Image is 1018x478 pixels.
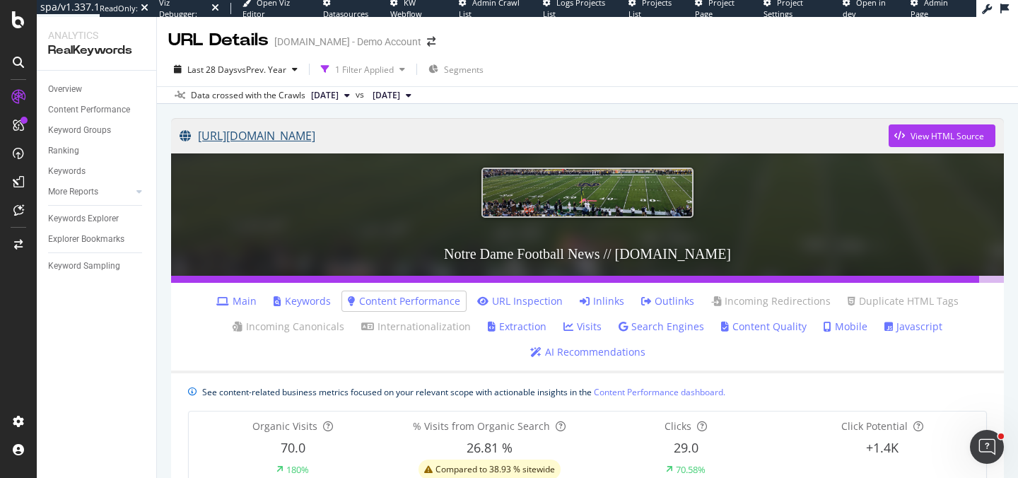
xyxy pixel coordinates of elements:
[187,64,238,76] span: Last 28 Days
[435,465,555,474] span: Compared to 38.93 % sitewide
[286,463,309,477] div: 180%
[580,294,624,308] a: Inlinks
[48,185,98,199] div: More Reports
[413,419,550,433] span: % Visits from Organic Search
[281,439,305,456] span: 70.0
[305,87,356,104] button: [DATE]
[48,42,145,59] div: RealKeywords
[665,419,691,433] span: Clicks
[563,320,602,334] a: Visits
[335,64,394,76] div: 1 Filter Applied
[373,89,400,102] span: 2024 Jul. 8th
[48,259,120,274] div: Keyword Sampling
[48,103,146,117] a: Content Performance
[911,130,984,142] div: View HTML Source
[356,88,367,101] span: vs
[323,8,368,19] span: Datasources
[168,28,269,52] div: URL Details
[427,37,435,47] div: arrow-right-arrow-left
[848,294,959,308] a: Duplicate HTML Tags
[191,89,305,102] div: Data crossed with the Crawls
[594,385,725,400] a: Content Performance dashboard.
[48,82,82,97] div: Overview
[970,430,1004,464] iframe: Intercom live chat
[481,168,694,217] img: Notre Dame Football News // UHND.com
[361,320,471,334] a: Internationalization
[238,64,286,76] span: vs Prev. Year
[711,294,831,308] a: Incoming Redirections
[721,320,807,334] a: Content Quality
[216,294,257,308] a: Main
[48,164,146,179] a: Keywords
[884,320,942,334] a: Javascript
[274,294,331,308] a: Keywords
[444,64,484,76] span: Segments
[48,259,146,274] a: Keyword Sampling
[48,123,146,138] a: Keyword Groups
[252,419,317,433] span: Organic Visits
[274,35,421,49] div: [DOMAIN_NAME] - Demo Account
[48,144,79,158] div: Ranking
[48,211,146,226] a: Keywords Explorer
[180,118,889,153] a: [URL][DOMAIN_NAME]
[866,439,899,456] span: +1.4K
[202,385,725,400] div: See content-related business metrics focused on your relevant scope with actionable insights in the
[674,439,698,456] span: 29.0
[841,419,908,433] span: Click Potential
[48,185,132,199] a: More Reports
[100,3,138,14] div: ReadOnly:
[315,58,411,81] button: 1 Filter Applied
[824,320,867,334] a: Mobile
[48,103,130,117] div: Content Performance
[48,232,146,247] a: Explorer Bookmarks
[188,385,987,400] div: info banner
[641,294,694,308] a: Outlinks
[467,439,513,456] span: 26.81 %
[48,211,119,226] div: Keywords Explorer
[171,232,1004,276] h3: Notre Dame Football News // [DOMAIN_NAME]
[48,28,145,42] div: Analytics
[311,89,339,102] span: 2025 Aug. 18th
[423,58,489,81] button: Segments
[889,124,995,147] button: View HTML Source
[48,144,146,158] a: Ranking
[676,463,706,477] div: 70.58%
[477,294,563,308] a: URL Inspection
[48,164,86,179] div: Keywords
[168,58,303,81] button: Last 28 DaysvsPrev. Year
[48,82,146,97] a: Overview
[48,123,111,138] div: Keyword Groups
[348,294,460,308] a: Content Performance
[48,232,124,247] div: Explorer Bookmarks
[530,345,645,359] a: AI Recommendations
[233,320,344,334] a: Incoming Canonicals
[367,87,417,104] button: [DATE]
[619,320,704,334] a: Search Engines
[488,320,546,334] a: Extraction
